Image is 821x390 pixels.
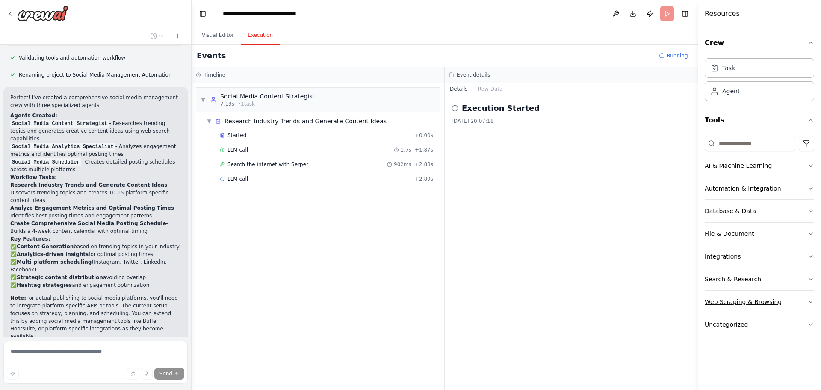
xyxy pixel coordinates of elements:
img: Logo [17,6,68,21]
h2: Execution Started [462,102,540,114]
button: Send [154,368,184,380]
li: - Creates detailed posting schedules across multiple platforms [10,158,181,173]
div: Search & Research [705,275,761,283]
strong: Analytics-driven insights [17,251,89,257]
div: File & Document [705,229,754,238]
span: Validating tools and automation workflow [19,54,125,61]
span: LLM call [227,176,248,182]
strong: Note: [10,295,26,301]
p: For actual publishing to social media platforms, you'll need to integrate platform-specific APIs ... [10,294,181,340]
li: ✅ avoiding overlap [10,274,181,281]
span: + 2.88s [415,161,433,168]
div: Crew [705,55,814,108]
strong: Strategic content distribution [17,274,103,280]
button: Database & Data [705,200,814,222]
span: Send [159,370,172,377]
div: Tools [705,132,814,343]
span: 7.13s [220,101,234,107]
span: + 0.00s [415,132,433,139]
code: Social Media Scheduler [10,158,81,166]
nav: breadcrumb [223,9,319,18]
code: Social Media Content Strategist [10,120,109,128]
code: Social Media Analytics Specialist [10,143,115,151]
strong: Multi-platform scheduling [17,259,92,265]
span: ▼ [201,96,206,103]
strong: Content Generation [17,244,74,250]
div: Agent [722,87,740,95]
strong: Analyze Engagement Metrics and Optimal Posting Times [10,205,174,211]
span: Started [227,132,246,139]
span: + 1.87s [415,146,433,153]
div: [DATE] 20:07:18 [452,118,691,125]
button: Uncategorized [705,313,814,336]
strong: Agents Created: [10,113,57,119]
span: Running... [667,52,693,59]
li: - Researches trending topics and generates creative content ideas using web search capabilities [10,119,181,143]
button: AI & Machine Learning [705,155,814,177]
button: File & Document [705,223,814,245]
li: ✅ based on trending topics in your industry [10,243,181,250]
button: Hide left sidebar [197,8,209,20]
button: Upload files [127,368,139,380]
strong: Create Comprehensive Social Media Posting Schedule [10,220,166,226]
button: Start a new chat [171,31,184,41]
div: Uncategorized [705,320,748,329]
div: Social Media Content Strategist [220,92,315,101]
h2: Events [197,50,226,62]
button: Tools [705,108,814,132]
strong: Hashtag strategies [17,282,72,288]
span: 902ms [394,161,411,168]
p: Perfect! I've created a comprehensive social media management crew with three specialized agents: [10,94,181,109]
h4: Resources [705,9,740,19]
span: ▼ [207,118,212,125]
li: - Builds a 4-week content calendar with optimal timing [10,220,181,235]
div: Web Scraping & Browsing [705,298,782,306]
button: Details [445,83,473,95]
strong: Workflow Tasks: [10,174,57,180]
li: - Identifies best posting times and engagement patterns [10,204,181,220]
span: Search the internet with Serper [227,161,308,168]
li: - Analyzes engagement metrics and identifies optimal posting times [10,143,181,158]
button: Integrations [705,245,814,268]
span: LLM call [227,146,248,153]
button: Hide right sidebar [679,8,691,20]
div: Database & Data [705,207,756,215]
button: Search & Research [705,268,814,290]
span: + 2.89s [415,176,433,182]
div: Integrations [705,252,741,261]
h3: Timeline [204,71,225,78]
strong: Research Industry Trends and Generate Content Ideas [10,182,167,188]
button: Click to speak your automation idea [141,368,153,380]
div: AI & Machine Learning [705,161,772,170]
span: Research Industry Trends and Generate Content Ideas [224,117,387,125]
button: Automation & Integration [705,177,814,199]
span: Renaming project to Social Media Management Automation [19,71,172,78]
strong: Key Features: [10,236,50,242]
span: 1.7s [401,146,411,153]
button: Execution [241,27,280,45]
li: - Discovers trending topics and creates 10-15 platform-specific content ideas [10,181,181,204]
div: Task [722,64,735,72]
li: ✅ (Instagram, Twitter, LinkedIn, Facebook) [10,258,181,274]
div: Automation & Integration [705,184,781,193]
span: • 1 task [238,101,255,107]
button: Raw Data [473,83,508,95]
button: Improve this prompt [7,368,19,380]
button: Crew [705,31,814,55]
li: ✅ for optimal posting times [10,250,181,258]
button: Switch to previous chat [147,31,167,41]
h3: Event details [457,71,490,78]
li: ✅ and engagement optimization [10,281,181,289]
button: Web Scraping & Browsing [705,291,814,313]
button: Visual Editor [195,27,241,45]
